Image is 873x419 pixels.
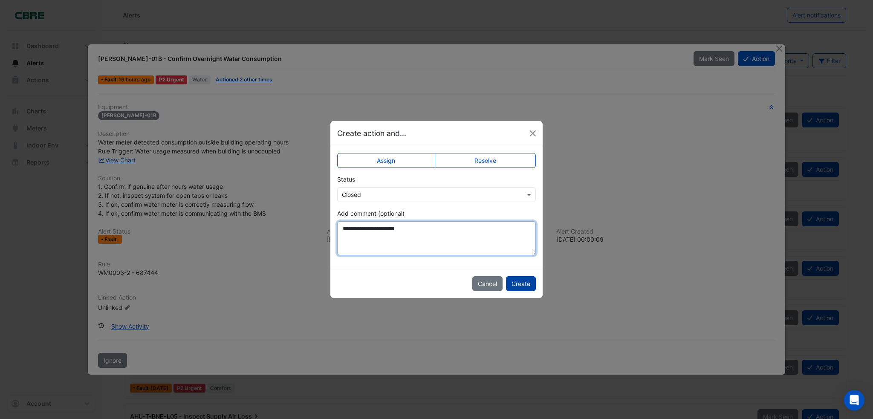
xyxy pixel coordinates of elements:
[337,209,405,218] label: Add comment (optional)
[506,276,536,291] button: Create
[337,175,355,184] label: Status
[526,127,539,140] button: Close
[472,276,503,291] button: Cancel
[337,153,435,168] label: Assign
[337,128,406,139] h5: Create action and...
[844,390,864,410] div: Open Intercom Messenger
[435,153,536,168] label: Resolve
